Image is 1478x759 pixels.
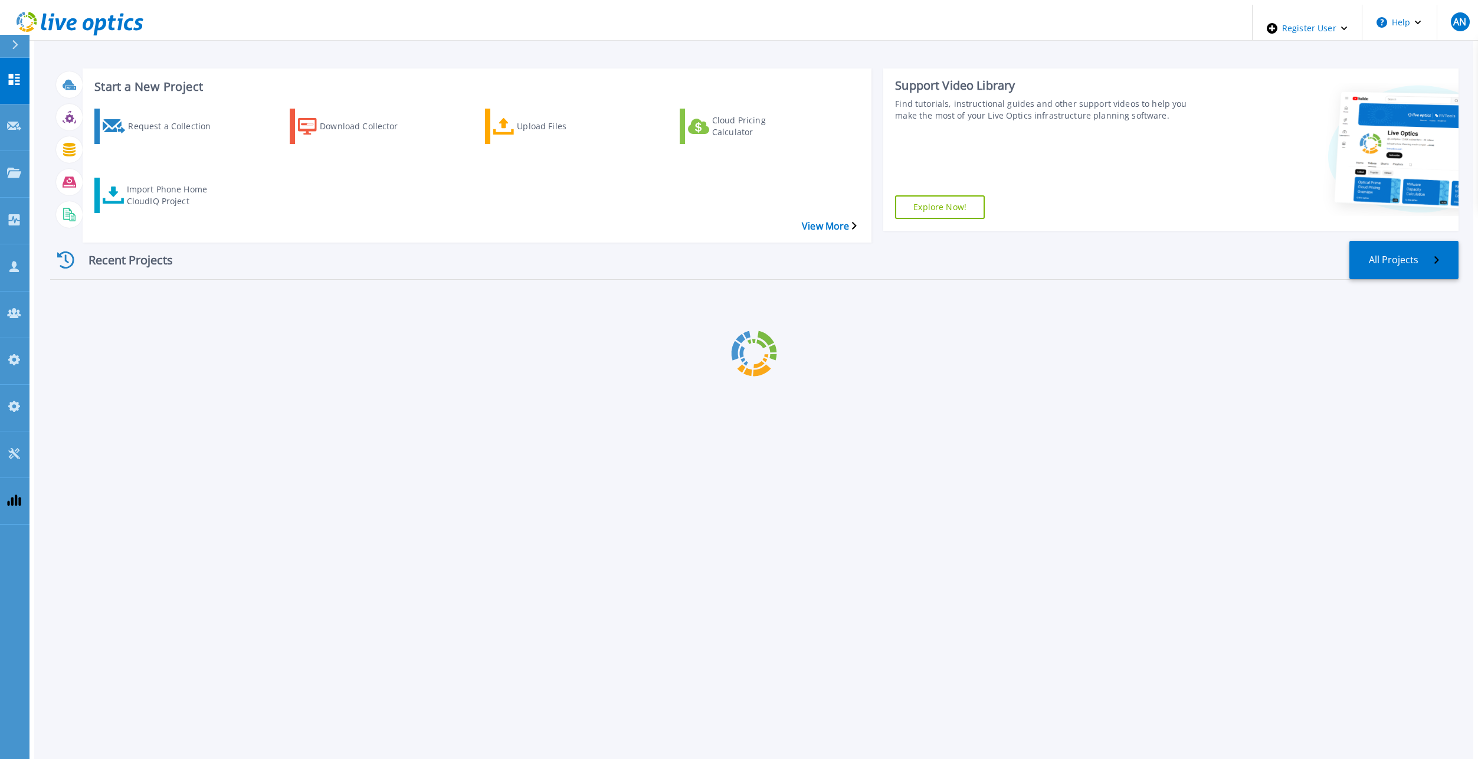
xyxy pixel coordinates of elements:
[1453,17,1466,27] span: AN
[290,109,432,144] a: Download Collector
[320,112,414,141] div: Download Collector
[895,78,1192,93] div: Support Video Library
[94,109,237,144] a: Request a Collection
[50,246,192,274] div: Recent Projects
[895,98,1192,122] div: Find tutorials, instructional guides and other support videos to help you make the most of your L...
[895,195,985,219] a: Explore Now!
[712,112,807,141] div: Cloud Pricing Calculator
[1362,5,1436,40] button: Help
[517,112,611,141] div: Upload Files
[94,80,856,93] h3: Start a New Project
[1349,241,1459,279] a: All Projects
[128,112,222,141] div: Request a Collection
[1253,5,1362,52] div: Register User
[485,109,628,144] a: Upload Files
[680,109,822,144] a: Cloud Pricing Calculator
[127,181,221,210] div: Import Phone Home CloudIQ Project
[802,221,857,232] a: View More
